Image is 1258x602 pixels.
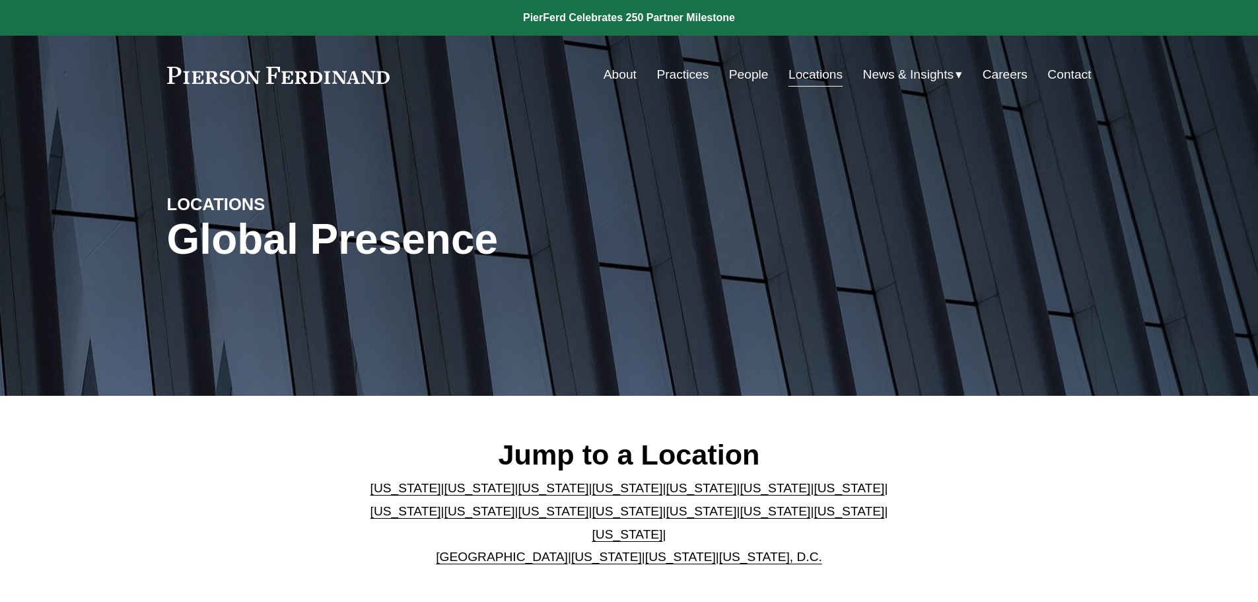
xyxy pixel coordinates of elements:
[518,504,589,518] a: [US_STATE]
[592,481,663,495] a: [US_STATE]
[666,481,736,495] a: [US_STATE]
[370,481,441,495] a: [US_STATE]
[788,62,843,87] a: Locations
[814,504,884,518] a: [US_STATE]
[740,481,810,495] a: [US_STATE]
[167,194,398,215] h4: LOCATIONS
[359,437,899,472] h2: Jump to a Location
[436,550,568,564] a: [GEOGRAPHIC_DATA]
[740,504,810,518] a: [US_STATE]
[863,63,954,87] span: News & Insights
[592,504,663,518] a: [US_STATE]
[729,62,769,87] a: People
[592,527,663,541] a: [US_STATE]
[359,477,899,568] p: | | | | | | | | | | | | | | | | | |
[444,481,515,495] a: [US_STATE]
[1047,62,1091,87] a: Contact
[656,62,709,87] a: Practices
[719,550,822,564] a: [US_STATE], D.C.
[814,481,884,495] a: [US_STATE]
[518,481,589,495] a: [US_STATE]
[645,550,716,564] a: [US_STATE]
[863,62,963,87] a: folder dropdown
[604,62,637,87] a: About
[666,504,736,518] a: [US_STATE]
[370,504,441,518] a: [US_STATE]
[571,550,642,564] a: [US_STATE]
[167,215,783,264] h1: Global Presence
[983,62,1028,87] a: Careers
[444,504,515,518] a: [US_STATE]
